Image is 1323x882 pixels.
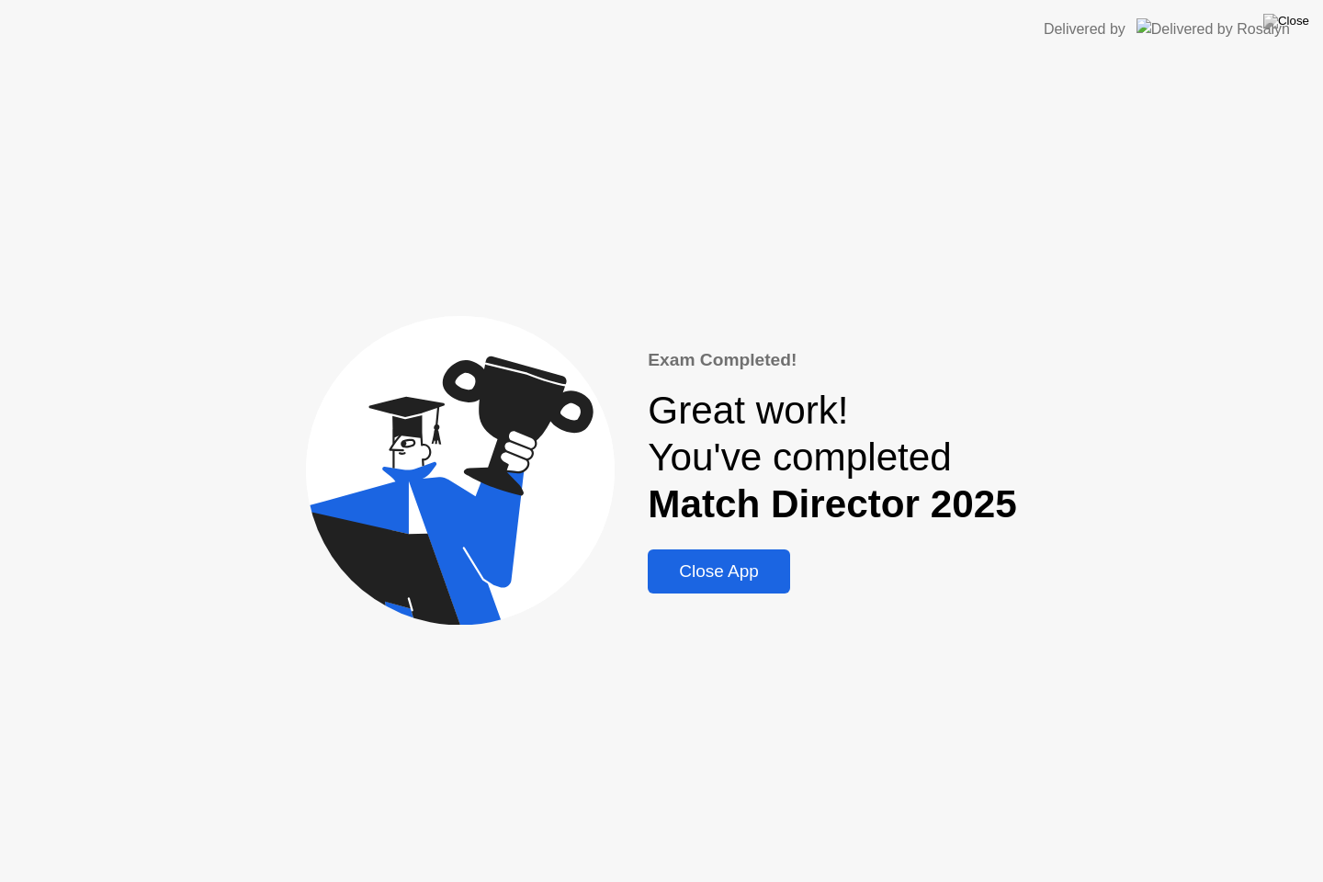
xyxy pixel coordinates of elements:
[648,482,1016,526] b: Match Director 2025
[648,347,1016,374] div: Exam Completed!
[648,388,1016,527] div: Great work! You've completed
[1263,14,1309,28] img: Close
[1136,18,1290,40] img: Delivered by Rosalyn
[653,561,785,582] div: Close App
[1044,18,1125,40] div: Delivered by
[648,549,790,594] button: Close App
